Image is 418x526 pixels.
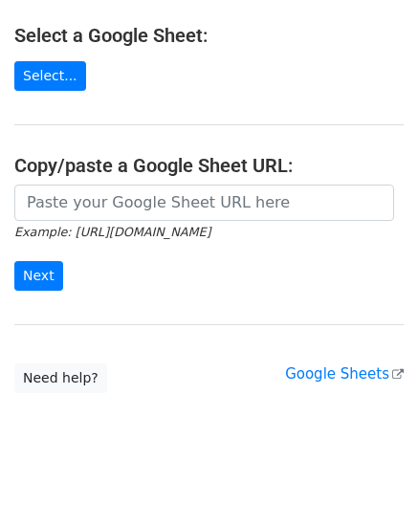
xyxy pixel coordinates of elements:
iframe: Chat Widget [322,434,418,526]
small: Example: [URL][DOMAIN_NAME] [14,225,210,239]
a: Need help? [14,363,107,393]
input: Paste your Google Sheet URL here [14,185,394,221]
h4: Select a Google Sheet: [14,24,404,47]
a: Google Sheets [285,365,404,383]
h4: Copy/paste a Google Sheet URL: [14,154,404,177]
a: Select... [14,61,86,91]
input: Next [14,261,63,291]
